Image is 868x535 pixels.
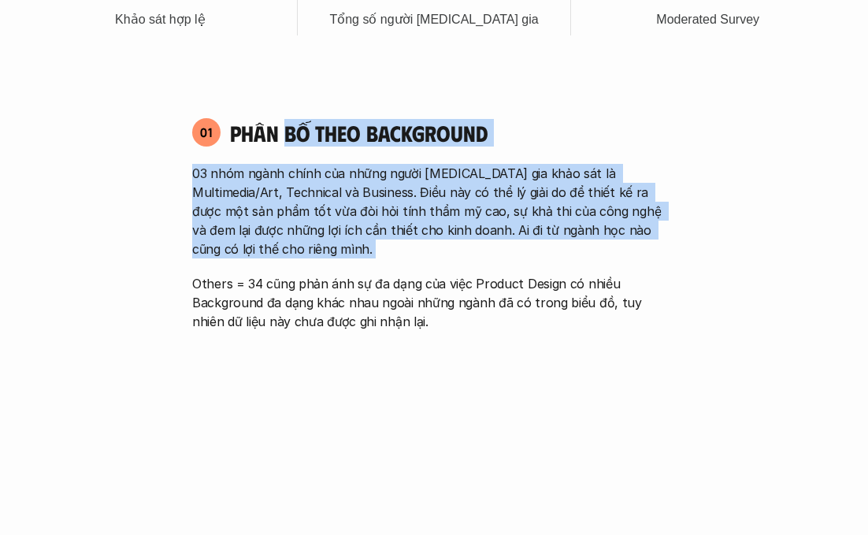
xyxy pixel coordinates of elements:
[656,11,759,28] h3: Moderated Survey
[192,274,676,331] p: Others = 34 cũng phản ánh sự đa dạng của việc Product Design có nhiều Background đa dạng khác nha...
[329,11,538,28] h3: Tổng số người [MEDICAL_DATA] gia
[230,120,676,147] h4: Phân bố theo background
[192,164,676,258] p: 03 nhóm ngành chính của những người [MEDICAL_DATA] gia khảo sát là Multimedia/Art, Technical và B...
[115,11,206,28] h3: Khảo sát hợp lệ
[200,126,213,139] p: 01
